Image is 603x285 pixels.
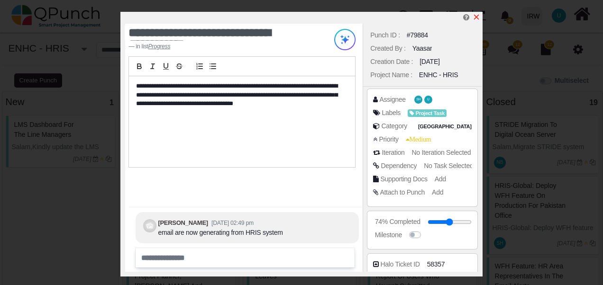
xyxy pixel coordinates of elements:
[408,108,447,118] span: <div><span class="badge badge-secondary" style="background-color: #68CCCA"> <i class="fa fa-tag p...
[381,121,407,131] div: Category
[380,259,420,269] div: Halo Ticket ID
[412,149,471,156] span: No Iteration Selected
[370,30,400,40] div: Punch ID :
[380,187,425,197] div: Attach to Punch
[382,108,401,118] div: Labels
[380,174,427,184] div: Supporting Docs
[424,162,473,169] span: No Task Selected
[416,98,420,101] span: SH
[370,44,405,53] div: Created By :
[408,109,447,117] span: Project Task
[427,259,445,269] span: 58357
[375,217,420,227] div: 74% Completed
[370,70,412,80] div: Project Name :
[148,43,170,50] u: Progress
[412,44,432,53] div: Yaasar
[419,70,458,80] div: ENHC - HRIS
[424,96,432,104] span: Usman.ali
[158,228,283,238] div: email are now generating from HRIS system
[420,57,439,67] div: [DATE]
[435,175,446,183] span: Add
[128,42,315,51] footer: in list
[375,230,402,240] div: Milestone
[158,219,208,226] b: [PERSON_NAME]
[432,188,443,196] span: Add
[211,220,254,226] small: [DATE] 02:49 pm
[381,161,417,171] div: Dependency
[427,98,429,101] span: U
[416,123,474,131] span: Pakistan
[370,57,413,67] div: Creation Date :
[334,29,356,50] img: Try writing with AI
[379,134,398,144] div: Priority
[407,30,428,40] div: #79884
[473,13,480,21] svg: x
[406,136,431,142] span: Medium
[414,96,422,104] span: Syed Huzaifa Bukhari
[148,43,170,50] cite: Source Title
[379,95,405,105] div: Assignee
[463,14,469,21] i: Help
[382,148,404,158] div: Iteration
